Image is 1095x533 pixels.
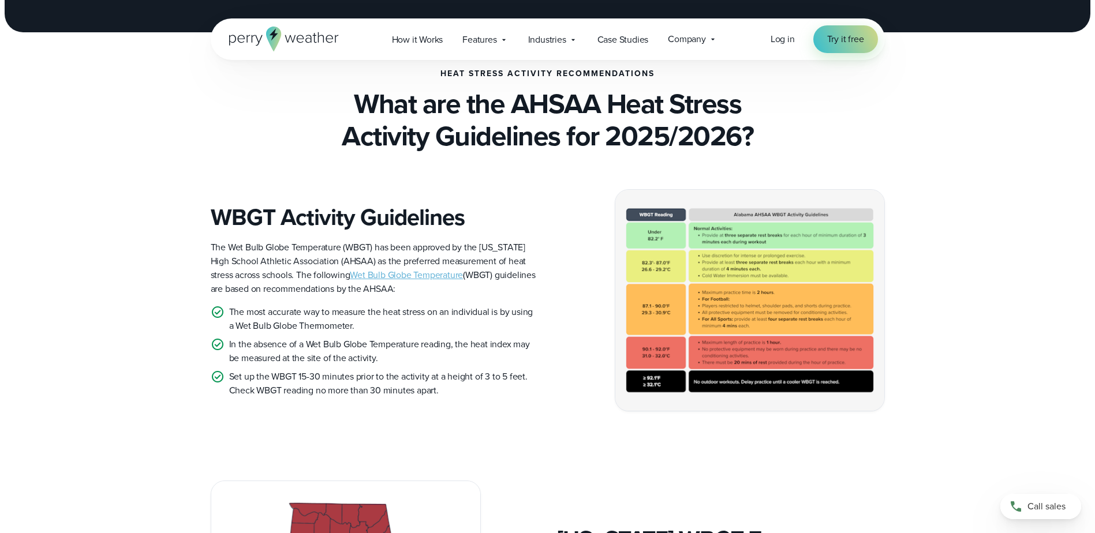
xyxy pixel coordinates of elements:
a: How it Works [382,28,453,51]
span: Case Studies [597,33,649,47]
h2: What are the AHSAA Heat Stress Activity Guidelines for 2025/2026? [211,88,885,152]
a: Call sales [1000,494,1081,519]
img: Alabama WBGT [615,190,884,411]
span: How it Works [392,33,443,47]
a: Wet Bulb Globe Temperature [350,268,463,281]
span: Features [462,33,496,47]
span: Industries [528,33,566,47]
p: In the absence of a Wet Bulb Globe Temperature reading, the heat index may be measured at the sit... [229,337,539,365]
h4: Heat Stress Activity Recommendations [440,69,655,78]
p: The Wet Bulb Globe Temperature (WBGT) has been approved by the [US_STATE] High School Athletic As... [211,241,539,296]
a: Log in [771,32,795,46]
p: Set up the WBGT 15-30 minutes prior to the activity at a height of 3 to 5 feet. Check WBGT readin... [229,370,539,397]
p: The most accurate way to measure the heat stress on an individual is by using a Wet Bulb Globe Th... [229,305,539,333]
span: Try it free [827,32,864,46]
span: Call sales [1027,500,1066,513]
a: Case Studies [588,28,659,51]
h3: WBGT Activity Guidelines [211,204,539,231]
a: Try it free [813,25,878,53]
span: Company [668,32,706,46]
